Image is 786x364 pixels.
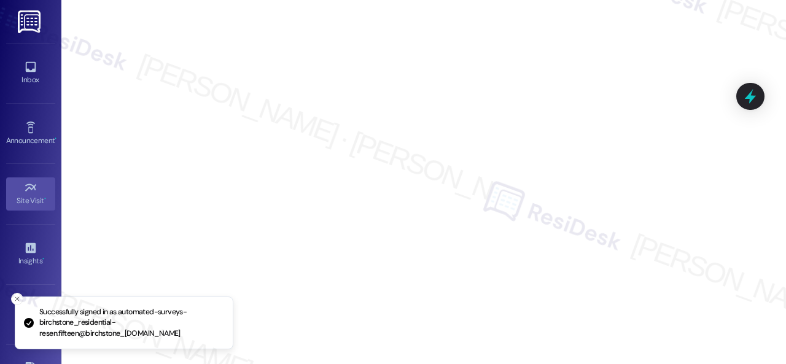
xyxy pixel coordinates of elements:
[18,10,43,33] img: ResiDesk Logo
[11,293,23,305] button: Close toast
[42,255,44,263] span: •
[6,56,55,90] a: Inbox
[6,238,55,271] a: Insights •
[6,298,55,331] a: Buildings
[44,195,46,203] span: •
[55,134,56,143] span: •
[6,177,55,211] a: Site Visit •
[39,307,223,339] p: Successfully signed in as automated-surveys-birchstone_residential-resen.fifteen@birchstone_[DOMA...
